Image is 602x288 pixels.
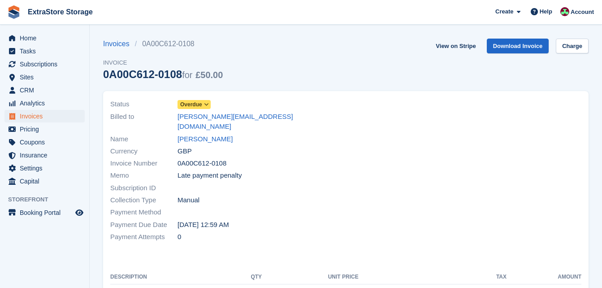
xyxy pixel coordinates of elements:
th: Tax [359,270,507,284]
span: Pricing [20,123,74,135]
a: menu [4,123,85,135]
a: Preview store [74,207,85,218]
img: stora-icon-8386f47178a22dfd0bd8f6a31ec36ba5ce8667c1dd55bd0f319d3a0aa187defe.svg [7,5,21,19]
a: menu [4,175,85,188]
span: Invoice Number [110,158,178,169]
a: Invoices [103,39,135,49]
span: Invoices [20,110,74,122]
span: Overdue [180,100,202,109]
span: Capital [20,175,74,188]
a: Overdue [178,99,211,109]
span: CRM [20,84,74,96]
span: 0A00C612-0108 [178,158,226,169]
span: Subscriptions [20,58,74,70]
a: menu [4,206,85,219]
a: menu [4,58,85,70]
a: menu [4,97,85,109]
a: menu [4,32,85,44]
span: Coupons [20,136,74,148]
span: Tasks [20,45,74,57]
a: menu [4,71,85,83]
span: Name [110,134,178,144]
th: Description [110,270,227,284]
time: 2025-09-03 23:59:59 UTC [178,220,229,230]
a: [PERSON_NAME] [178,134,233,144]
span: Analytics [20,97,74,109]
a: menu [4,110,85,122]
a: Charge [556,39,589,53]
div: 0A00C612-0108 [103,68,223,80]
span: £50.00 [195,70,223,80]
span: Storefront [8,195,89,204]
span: Booking Portal [20,206,74,219]
span: 0 [178,232,181,242]
span: Sites [20,71,74,83]
span: for [182,70,192,80]
span: Invoice [103,58,223,67]
a: View on Stripe [432,39,479,53]
span: Payment Due Date [110,220,178,230]
span: Subscription ID [110,183,178,193]
span: Payment Method [110,207,178,218]
span: Create [495,7,513,16]
span: Settings [20,162,74,175]
a: menu [4,136,85,148]
span: Insurance [20,149,74,161]
nav: breadcrumbs [103,39,223,49]
span: Memo [110,170,178,181]
span: Billed to [110,112,178,132]
span: Account [571,8,594,17]
a: menu [4,149,85,161]
a: menu [4,162,85,175]
span: Payment Attempts [110,232,178,242]
span: Help [540,7,552,16]
span: Home [20,32,74,44]
span: Currency [110,146,178,157]
span: Collection Type [110,195,178,205]
a: ExtraStore Storage [24,4,96,19]
a: menu [4,84,85,96]
th: QTY [227,270,262,284]
a: menu [4,45,85,57]
span: Late payment penalty [178,170,242,181]
th: Unit Price [262,270,359,284]
span: GBP [178,146,192,157]
th: Amount [507,270,581,284]
a: Download Invoice [487,39,549,53]
span: Status [110,99,178,109]
span: Manual [178,195,199,205]
img: Chelsea Parker [560,7,569,16]
a: [PERSON_NAME][EMAIL_ADDRESS][DOMAIN_NAME] [178,112,341,132]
